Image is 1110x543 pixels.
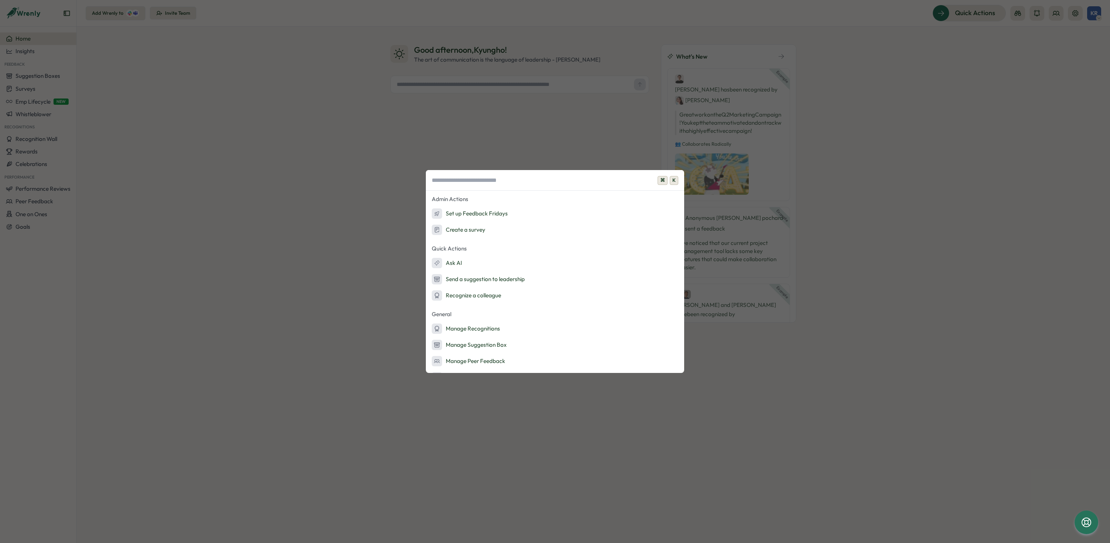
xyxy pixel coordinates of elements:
[432,372,497,383] div: Manage Team Goals
[426,321,684,336] button: Manage Recognitions
[426,354,684,369] button: Manage Peer Feedback
[432,290,501,301] div: Recognize a colleague
[426,222,684,237] button: Create a survey
[426,206,684,221] button: Set up Feedback Fridays
[432,324,500,334] div: Manage Recognitions
[426,272,684,287] button: Send a suggestion to leadership
[432,274,525,284] div: Send a suggestion to leadership
[426,256,684,270] button: Ask AI
[432,258,462,268] div: Ask AI
[426,288,684,303] button: Recognize a colleague
[426,243,684,254] p: Quick Actions
[426,194,684,205] p: Admin Actions
[432,356,505,366] div: Manage Peer Feedback
[432,225,485,235] div: Create a survey
[670,176,678,185] span: K
[432,208,508,219] div: Set up Feedback Fridays
[426,338,684,352] button: Manage Suggestion Box
[426,370,684,385] button: Manage Team Goals
[432,340,507,350] div: Manage Suggestion Box
[658,176,668,185] span: ⌘
[426,309,684,320] p: General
